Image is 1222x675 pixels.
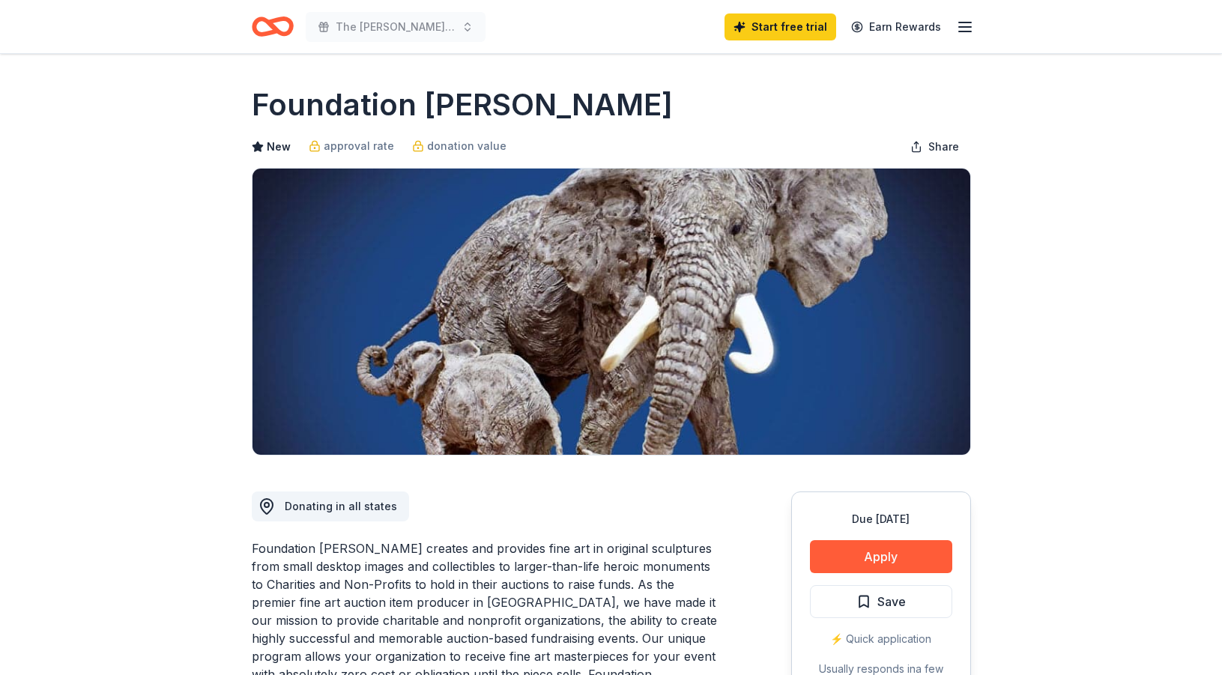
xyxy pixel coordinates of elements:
h1: Foundation [PERSON_NAME] [252,84,673,126]
span: approval rate [324,137,394,155]
span: donation value [427,137,506,155]
span: Share [928,138,959,156]
img: Image for Foundation Michelangelo [252,169,970,455]
div: ⚡️ Quick application [810,630,952,648]
a: Earn Rewards [842,13,950,40]
button: Apply [810,540,952,573]
div: Due [DATE] [810,510,952,528]
span: Donating in all states [285,500,397,512]
button: Save [810,585,952,618]
span: New [267,138,291,156]
a: Home [252,9,294,44]
span: The [PERSON_NAME] WunderGlo Foundation's 2025 Blue Warrior Celebration & Silent Auction [336,18,456,36]
a: Start free trial [725,13,836,40]
span: Save [877,592,906,611]
button: Share [898,132,971,162]
a: approval rate [309,137,394,155]
a: donation value [412,137,506,155]
button: The [PERSON_NAME] WunderGlo Foundation's 2025 Blue Warrior Celebration & Silent Auction [306,12,486,42]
